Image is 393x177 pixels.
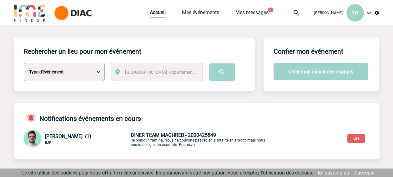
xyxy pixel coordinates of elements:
button: Lire [347,134,365,143]
a: Mes messages [235,9,269,18]
input: Submit [209,63,235,81]
img: notifications-active-24-px-r.png [26,113,39,122]
a: J'accepte [354,170,375,176]
img: IME-Finder [14,4,46,22]
a: Accueil [150,9,166,18]
span: [GEOGRAPHIC_DATA], département, région... [125,70,212,75]
h4: Confier mon événement [274,48,343,55]
button: Créer mon cahier des charges [274,63,368,80]
a: En savoir plus [318,170,349,176]
span: Ce site utilise des cookies pour vous offrir le meilleur service. En poursuivant votre navigation... [21,170,313,176]
h4: Notifications événements en cours [24,113,141,122]
a: Lire [342,135,370,141]
p: Re bonjour Yamina, Nous ne pouvons pas régler la totalité en amont, mais nous pouvons régler un a... [131,132,278,147]
div: Conversation privée : Client - Agence [24,130,129,149]
span: IME [45,141,51,145]
h4: Rechercher un lieu pour mon événement [24,48,141,55]
span: DINER TEAM MAGHREB - 2000425849 [131,132,216,138]
span: [PERSON_NAME] (1) [45,133,91,139]
span: [PERSON_NAME] [314,11,343,15]
a: Mes événements [182,9,219,18]
button: 1 [268,8,273,12]
span: YB [352,10,358,16]
img: 121547-2.png [24,130,41,147]
a: [PERSON_NAME] (1) IME DINER TEAM MAGHREB - 2000425849Re bonjour Yamina, Nous ne pouvons pas régle... [24,136,278,142]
